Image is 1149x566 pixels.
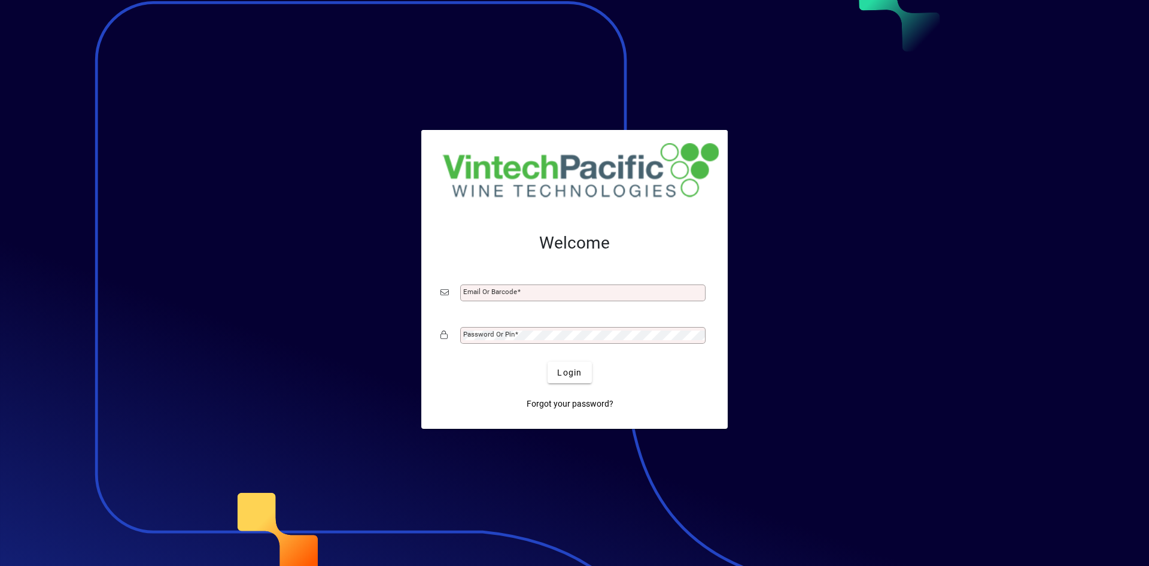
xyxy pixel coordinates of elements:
h2: Welcome [440,233,709,253]
span: Forgot your password? [527,398,613,410]
mat-label: Email or Barcode [463,287,517,296]
a: Forgot your password? [522,393,618,414]
button: Login [548,362,591,383]
mat-label: Password or Pin [463,330,515,338]
span: Login [557,367,582,379]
